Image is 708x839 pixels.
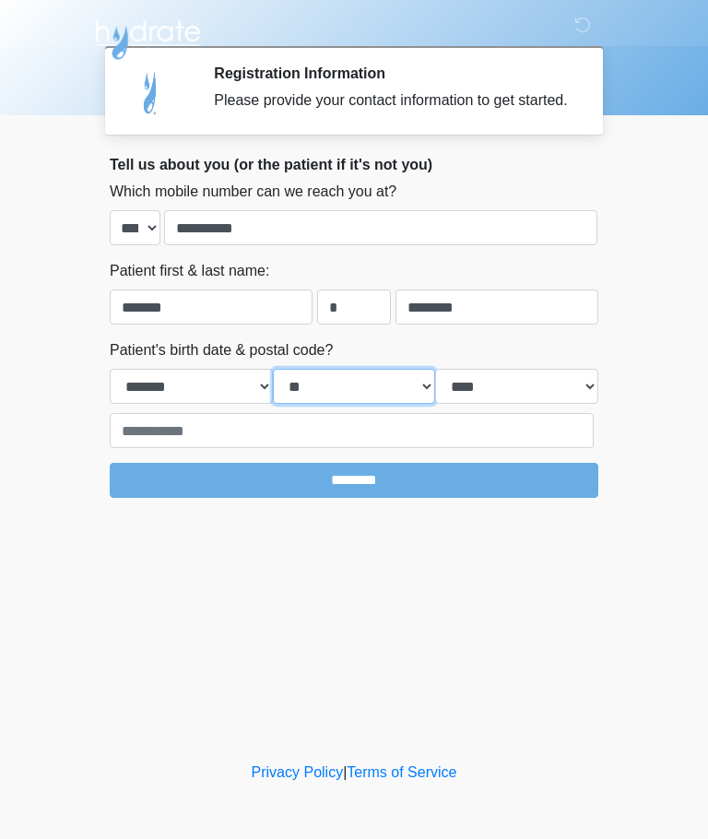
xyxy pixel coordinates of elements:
[347,764,456,780] a: Terms of Service
[110,156,598,173] h2: Tell us about you (or the patient if it's not you)
[91,14,204,61] img: Hydrate IV Bar - Arcadia Logo
[110,181,396,203] label: Which mobile number can we reach you at?
[343,764,347,780] a: |
[110,260,269,282] label: Patient first & last name:
[252,764,344,780] a: Privacy Policy
[214,89,571,112] div: Please provide your contact information to get started.
[124,65,179,120] img: Agent Avatar
[110,339,333,361] label: Patient's birth date & postal code?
